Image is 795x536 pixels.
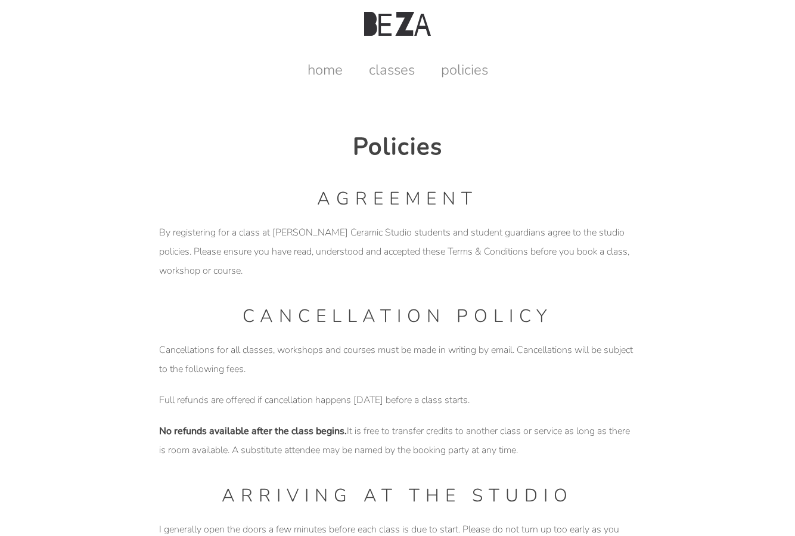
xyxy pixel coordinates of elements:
[159,484,636,508] h1: ARRIVING AT THE STUDIO
[159,131,636,163] h2: Policies
[159,223,636,280] p: By registering for a class at [PERSON_NAME] Ceramic Studio students and student guardians agree t...
[159,304,636,329] h1: CANCELLATION POLICY
[159,391,636,410] p: Full refunds are offered if cancellation happens [DATE] before a class starts.
[159,187,636,211] h1: AGREEMENT
[159,425,347,438] strong: No refunds available after the class begins.
[429,60,500,79] a: policies
[159,340,636,379] p: Cancellations for all classes, workshops and courses must be made in writing by email. Cancellati...
[357,60,427,79] a: classes
[296,60,355,79] a: home
[159,422,636,460] p: It is free to transfer credits to another class or service as long as there is room available. A ...
[364,12,431,36] img: Beza Studio Logo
